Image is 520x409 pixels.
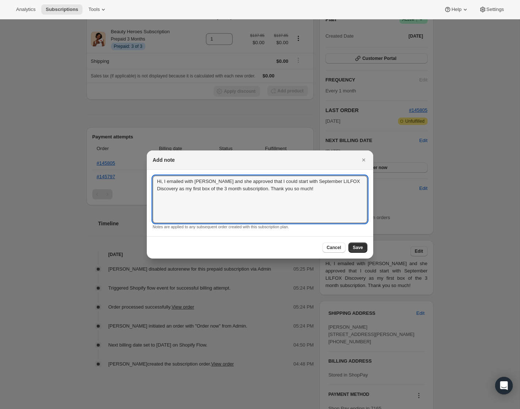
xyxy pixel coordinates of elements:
button: Help [440,4,473,15]
button: Analytics [12,4,40,15]
span: Analytics [16,7,35,12]
button: Save [348,242,367,253]
span: Cancel [327,245,341,251]
small: Notes are applied to any subsequent order created with this subscription plan. [153,225,289,229]
button: Subscriptions [41,4,83,15]
span: Settings [486,7,504,12]
button: Tools [84,4,111,15]
textarea: Hi, I emailed with [PERSON_NAME] and she approved that I could start with September LILFOX Discov... [153,176,367,223]
span: Tools [88,7,100,12]
span: Help [451,7,461,12]
h2: Add note [153,156,175,164]
span: Save [353,245,363,251]
span: Subscriptions [46,7,78,12]
button: Settings [475,4,508,15]
button: Close [359,155,369,165]
button: Cancel [322,242,345,253]
div: Open Intercom Messenger [495,377,513,394]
